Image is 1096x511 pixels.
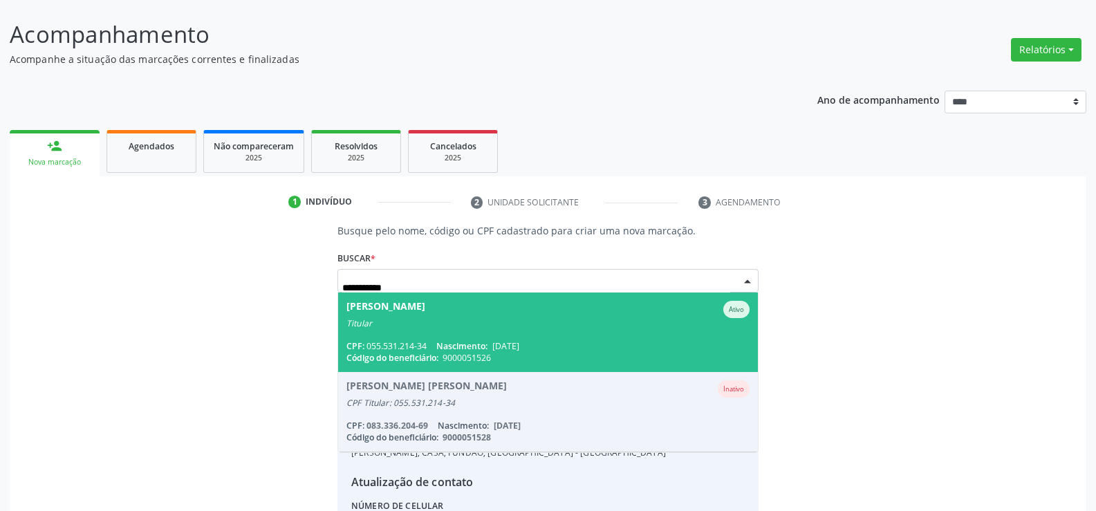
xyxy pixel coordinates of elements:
[335,140,378,152] span: Resolvidos
[288,196,301,208] div: 1
[346,318,750,329] div: Titular
[214,153,294,163] div: 2025
[10,52,763,66] p: Acompanhe a situação das marcações correntes e finalizadas
[129,140,174,152] span: Agendados
[418,153,487,163] div: 2025
[351,474,666,490] div: Atualização de contato
[729,305,744,314] small: Ativo
[306,196,352,208] div: Indivíduo
[337,223,759,238] p: Busque pelo nome, código ou CPF cadastrado para criar uma nova marcação.
[346,301,425,318] div: [PERSON_NAME]
[19,157,90,167] div: Nova marcação
[322,153,391,163] div: 2025
[351,447,666,459] div: [PERSON_NAME], CASA, FUNDAO, [GEOGRAPHIC_DATA] - [GEOGRAPHIC_DATA]
[817,91,940,108] p: Ano de acompanhamento
[1011,38,1081,62] button: Relatórios
[47,138,62,154] div: person_add
[430,140,476,152] span: Cancelados
[436,340,487,352] span: Nascimento:
[346,340,750,352] div: 055.531.214-34
[346,352,438,364] span: Código do beneficiário:
[492,340,519,352] span: [DATE]
[443,352,491,364] span: 9000051526
[10,17,763,52] p: Acompanhamento
[346,340,364,352] span: CPF:
[214,140,294,152] span: Não compareceram
[337,248,375,269] label: Buscar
